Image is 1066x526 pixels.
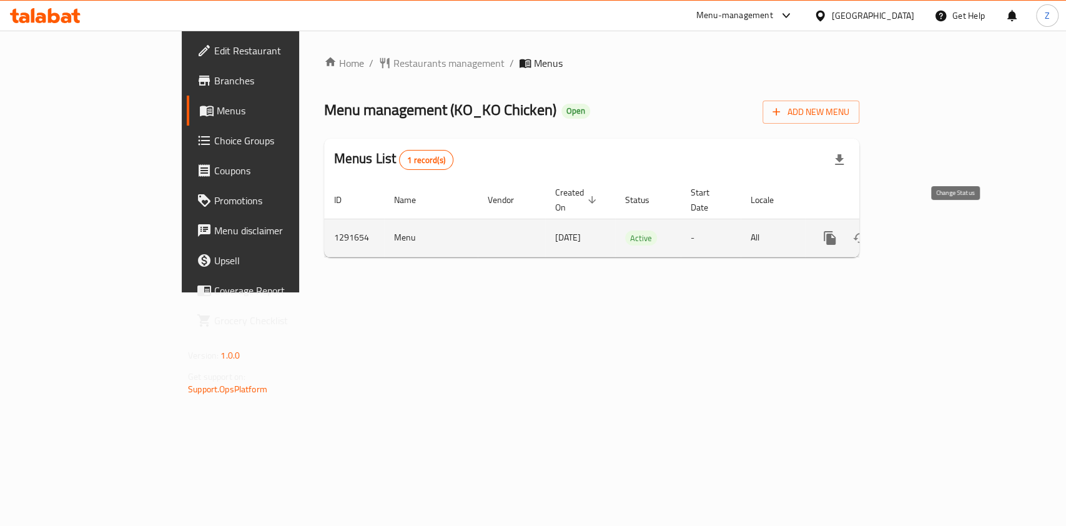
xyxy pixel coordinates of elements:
[214,73,350,88] span: Branches
[214,283,350,298] span: Coverage Report
[187,96,360,126] a: Menus
[832,9,914,22] div: [GEOGRAPHIC_DATA]
[324,96,556,124] span: Menu management ( KO_KO Chicken )
[214,253,350,268] span: Upsell
[324,181,945,257] table: enhanced table
[691,185,726,215] span: Start Date
[555,229,581,246] span: [DATE]
[399,150,453,170] div: Total records count
[772,104,849,120] span: Add New Menu
[762,101,859,124] button: Add New Menu
[188,347,219,364] span: Version:
[187,305,360,335] a: Grocery Checklist
[400,154,453,166] span: 1 record(s)
[324,56,859,71] nav: breadcrumb
[214,163,350,178] span: Coupons
[187,66,360,96] a: Branches
[334,192,358,207] span: ID
[625,192,666,207] span: Status
[555,185,600,215] span: Created On
[187,275,360,305] a: Coverage Report
[214,223,350,238] span: Menu disclaimer
[187,216,360,246] a: Menu disclaimer
[510,56,514,71] li: /
[369,56,373,71] li: /
[378,56,505,71] a: Restaurants management
[681,219,741,257] td: -
[393,56,505,71] span: Restaurants management
[824,145,854,175] div: Export file
[488,192,530,207] span: Vendor
[815,223,845,253] button: more
[394,192,432,207] span: Name
[334,149,453,170] h2: Menus List
[625,231,657,246] span: Active
[805,181,945,219] th: Actions
[220,347,240,364] span: 1.0.0
[214,313,350,328] span: Grocery Checklist
[214,43,350,58] span: Edit Restaurant
[384,219,478,257] td: Menu
[214,133,350,148] span: Choice Groups
[187,156,360,186] a: Coupons
[187,186,360,216] a: Promotions
[696,8,773,23] div: Menu-management
[187,36,360,66] a: Edit Restaurant
[1045,9,1050,22] span: Z
[625,231,657,246] div: Active
[188,381,267,397] a: Support.OpsPlatform
[741,219,805,257] td: All
[217,103,350,118] span: Menus
[214,193,350,208] span: Promotions
[188,369,245,385] span: Get support on:
[534,56,563,71] span: Menus
[561,106,590,116] span: Open
[187,126,360,156] a: Choice Groups
[561,104,590,119] div: Open
[751,192,790,207] span: Locale
[187,246,360,275] a: Upsell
